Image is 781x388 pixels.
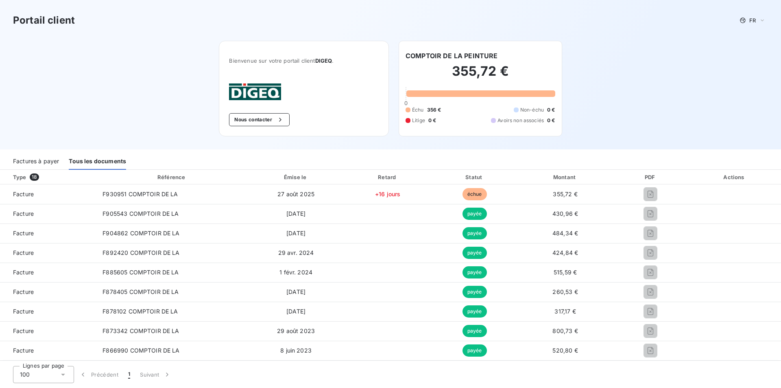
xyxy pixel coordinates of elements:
span: F866990 COMPTOIR DE LA [103,347,179,354]
span: Litige [412,117,425,124]
h3: Portail client [13,13,75,28]
button: Précédent [74,366,123,383]
span: 29 avr. 2024 [278,249,314,256]
span: payée [462,305,487,318]
span: 317,17 € [554,308,576,315]
span: Avoirs non associés [497,117,544,124]
span: F878405 COMPTOIR DE LA [103,288,179,295]
button: Nous contacter [229,113,289,126]
span: 520,80 € [552,347,578,354]
span: payée [462,227,487,239]
span: F873342 COMPTOIR DE LA [103,327,179,334]
div: Tous les documents [69,153,126,170]
div: Actions [690,173,779,181]
span: Non-échu [520,106,544,114]
span: [DATE] [286,210,305,217]
div: Retard [345,173,430,181]
span: 260,53 € [552,288,578,295]
span: 1 févr. 2024 [279,269,312,276]
span: 355,72 € [553,191,577,197]
span: 100 [20,370,30,379]
span: [DATE] [286,230,305,237]
span: payée [462,208,487,220]
span: F885605 COMPTOIR DE LA [103,269,179,276]
span: 356 € [427,106,441,114]
span: Facture [7,210,89,218]
span: 18 [30,173,39,181]
span: 27 août 2025 [277,191,314,197]
span: Facture [7,249,89,257]
button: 1 [123,366,135,383]
span: payée [462,247,487,259]
div: Statut [433,173,516,181]
span: échue [462,188,487,200]
span: [DATE] [286,288,305,295]
span: Facture [7,288,89,296]
span: Échu [412,106,424,114]
span: F878102 COMPTOIR DE LA [103,308,178,315]
div: Référence [157,174,185,180]
span: 8 juin 2023 [280,347,312,354]
h6: COMPTOIR DE LA PEINTURE [406,51,497,61]
span: payée [462,286,487,298]
div: Émise le [250,173,342,181]
span: 0 € [547,106,555,114]
span: 800,73 € [552,327,578,334]
span: Facture [7,327,89,335]
div: Type [8,173,94,181]
span: 515,59 € [554,269,577,276]
div: PDF [615,173,687,181]
span: +16 jours [375,191,400,197]
span: 424,84 € [552,249,578,256]
img: Company logo [229,83,281,100]
span: DIGEQ [315,57,332,64]
span: 430,96 € [552,210,578,217]
span: 484,34 € [552,230,578,237]
span: 0 € [428,117,436,124]
div: Montant [519,173,611,181]
span: [DATE] [286,308,305,315]
span: F904862 COMPTOIR DE LA [103,230,179,237]
span: F930951 COMPTOIR DE LA [103,191,178,197]
div: Factures à payer [13,153,59,170]
span: FR [749,17,756,24]
span: Bienvenue sur votre portail client . [229,57,379,64]
span: payée [462,344,487,357]
span: Facture [7,307,89,316]
span: 29 août 2023 [277,327,315,334]
span: 0 € [547,117,555,124]
span: F892420 COMPTOIR DE LA [103,249,179,256]
h2: 355,72 € [406,63,555,88]
span: Facture [7,190,89,198]
span: payée [462,325,487,337]
span: Facture [7,268,89,276]
span: F905543 COMPTOIR DE LA [103,210,179,217]
span: 1 [128,370,130,379]
button: Suivant [135,366,176,383]
span: payée [462,266,487,278]
span: Facture [7,346,89,355]
span: Facture [7,229,89,237]
span: 0 [404,100,408,106]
